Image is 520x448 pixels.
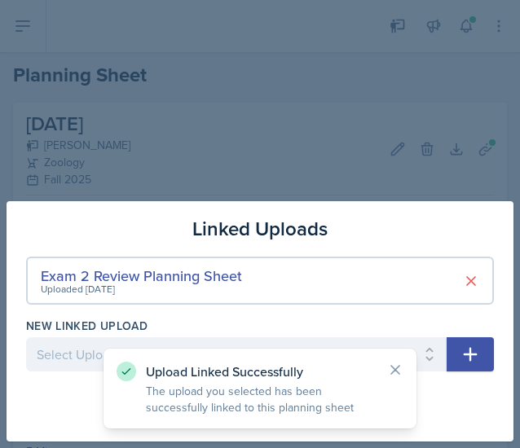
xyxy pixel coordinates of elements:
[26,318,148,334] label: New Linked Upload
[146,383,374,415] p: The upload you selected has been successfully linked to this planning sheet
[192,214,328,244] h3: Linked Uploads
[146,363,374,380] p: Upload Linked Successfully
[41,265,242,287] div: Exam 2 Review Planning Sheet
[41,282,242,296] div: Uploaded [DATE]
